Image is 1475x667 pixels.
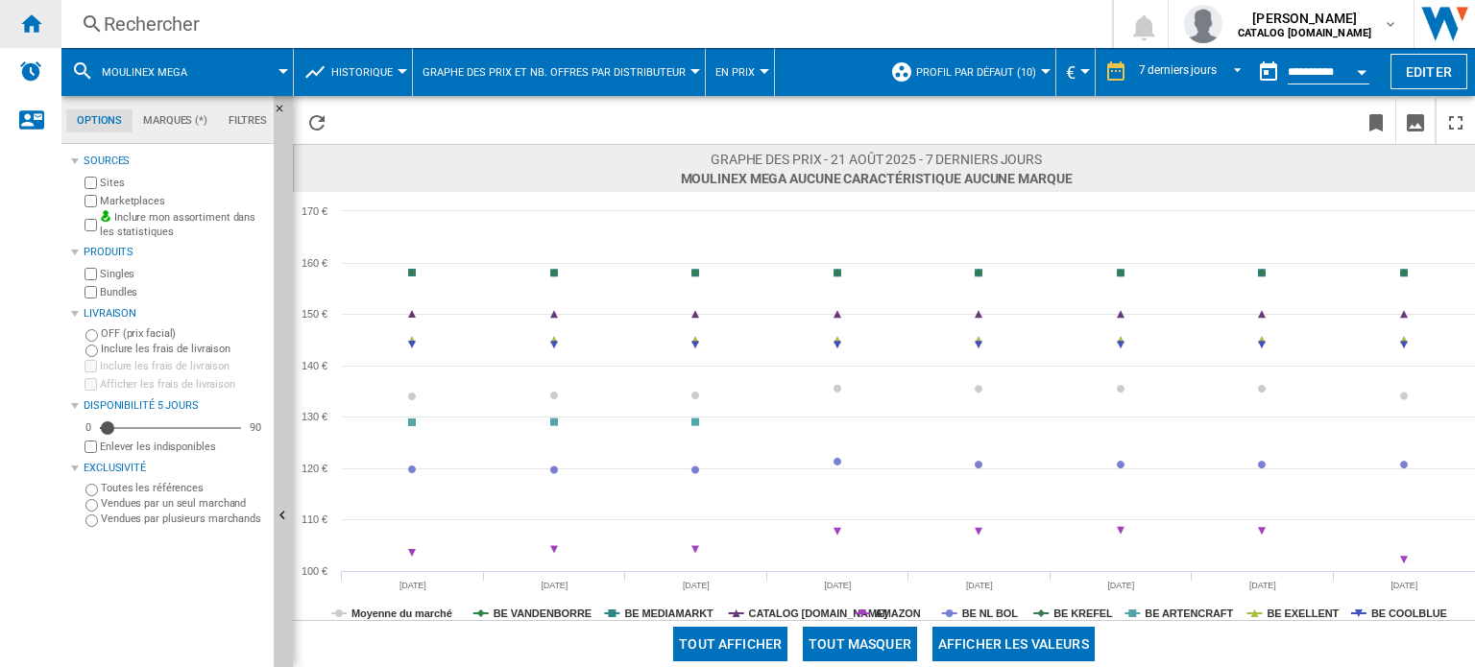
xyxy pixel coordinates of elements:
[101,512,266,526] label: Vendues par plusieurs marchands
[803,627,917,661] button: Tout masquer
[101,481,266,495] label: Toutes les références
[85,286,97,298] input: Bundles
[85,360,97,372] input: Inclure les frais de livraison
[85,213,97,237] input: Inclure mon assortiment dans les statistiques
[683,581,710,590] tspan: [DATE]
[100,285,266,299] label: Bundles
[681,169,1073,188] span: moulinex mega Aucune caractéristique Aucune marque
[331,48,402,96] button: Historique
[875,607,921,619] tspan: AMAZON
[84,306,266,322] div: Livraison
[351,607,452,619] tspan: Moyenne du marché
[1396,99,1435,144] button: Télécharger en image
[101,342,266,356] label: Inclure les frais de livraison
[673,627,787,661] button: Tout afficher
[423,48,695,96] button: Graphe des prix et nb. offres par distributeur
[541,581,568,590] tspan: [DATE]
[1238,9,1371,28] span: [PERSON_NAME]
[104,11,1062,37] div: Rechercher
[101,496,266,511] label: Vendues par un seul marchand
[218,109,278,132] md-tab-item: Filtres
[1066,48,1085,96] button: €
[1056,48,1096,96] md-menu: Currency
[302,565,327,577] tspan: 100 €
[681,150,1073,169] span: Graphe des prix - 21 août 2025 - 7 derniers jours
[19,60,42,83] img: alerts-logo.svg
[84,245,266,260] div: Produits
[399,581,426,590] tspan: [DATE]
[100,359,266,373] label: Inclure les frais de livraison
[302,463,327,474] tspan: 120 €
[84,461,266,476] div: Exclusivité
[916,48,1046,96] button: Profil par défaut (10)
[100,418,241,438] md-slider: Disponibilité
[101,326,266,341] label: OFF (prix facial)
[423,66,686,79] span: Graphe des prix et nb. offres par distributeur
[302,205,327,217] tspan: 170 €
[624,607,713,619] tspan: BE MEDIAMARKT
[1137,57,1249,88] md-select: REPORTS.WIZARD.STEPS.REPORT.STEPS.REPORT_OPTIONS.PERIOD: 7 derniers jours
[715,48,764,96] button: En prix
[749,607,888,619] tspan: CATALOG [DOMAIN_NAME]
[966,581,993,590] tspan: [DATE]
[102,48,206,96] button: moulinex mega
[71,48,283,96] div: moulinex mega
[100,267,266,281] label: Singles
[1390,581,1417,590] tspan: [DATE]
[302,360,327,371] tspan: 140 €
[274,96,297,131] button: Masquer
[1238,27,1371,39] b: CATALOG [DOMAIN_NAME]
[102,66,187,79] span: moulinex mega
[494,607,592,619] tspan: BE VANDENBORRE
[85,268,97,280] input: Singles
[100,210,111,222] img: mysite-bg-18x18.png
[85,195,97,207] input: Marketplaces
[100,377,266,392] label: Afficher les frais de livraison
[1344,52,1379,86] button: Open calendar
[66,109,133,132] md-tab-item: Options
[133,109,218,132] md-tab-item: Marques (*)
[302,513,327,525] tspan: 110 €
[916,66,1036,79] span: Profil par défaut (10)
[100,194,266,208] label: Marketplaces
[84,154,266,169] div: Sources
[1268,607,1340,619] tspan: BE EXELLENT
[298,99,336,144] button: Recharger
[100,440,266,454] label: Enlever les indisponibles
[85,484,98,496] input: Toutes les références
[1249,53,1288,91] button: md-calendar
[1437,99,1475,144] button: Plein écran
[84,398,266,414] div: Disponibilité 5 Jours
[85,378,97,391] input: Afficher les frais de livraison
[1066,62,1076,83] span: €
[85,345,98,357] input: Inclure les frais de livraison
[302,308,327,320] tspan: 150 €
[1145,607,1233,619] tspan: BE ARTENCRAFT
[85,329,98,342] input: OFF (prix facial)
[1107,581,1134,590] tspan: [DATE]
[890,48,1046,96] div: Profil par défaut (10)
[100,176,266,190] label: Sites
[1371,607,1447,619] tspan: BE COOLBLUE
[1053,607,1113,619] tspan: BE KREFEL
[303,48,402,96] div: Historique
[302,257,327,269] tspan: 160 €
[1184,5,1222,43] img: profile.jpg
[1139,63,1217,77] div: 7 derniers jours
[715,66,755,79] span: En prix
[962,607,1019,619] tspan: BE NL BOL
[824,581,851,590] tspan: [DATE]
[85,499,98,512] input: Vendues par un seul marchand
[81,420,96,435] div: 0
[331,66,393,79] span: Historique
[932,627,1095,661] button: Afficher les valeurs
[1390,54,1467,89] button: Editer
[85,441,97,453] input: Afficher les frais de livraison
[85,177,97,189] input: Sites
[100,210,266,240] label: Inclure mon assortiment dans les statistiques
[245,420,266,435] div: 90
[1249,581,1276,590] tspan: [DATE]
